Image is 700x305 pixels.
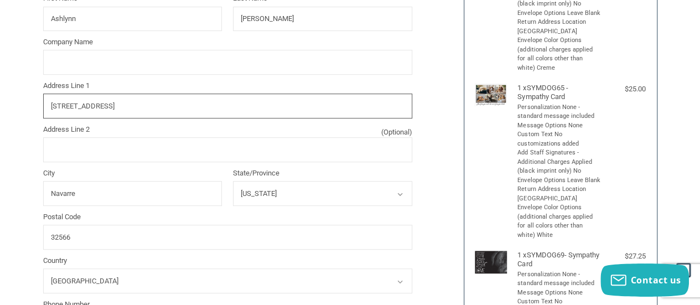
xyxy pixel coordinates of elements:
li: Envelope Color Options (additional charges applied for all colors other than white) White [517,203,600,240]
h4: 1 x SYMDOG65 - Sympathy Card [517,84,600,102]
label: Country [43,255,412,266]
div: $25.00 [603,84,646,95]
li: Message Options None [517,288,600,298]
li: Envelope Color Options (additional charges applied for all colors other than white) Creme [517,36,600,73]
li: Personalization None - standard message included [517,270,600,288]
span: Contact us [631,274,681,286]
label: City [43,168,222,179]
li: Add Staff Signatures - Additional Charges Applied (black imprint only) No [517,148,600,176]
li: Envelope Options Leave Blank [517,176,600,185]
label: State/Province [233,168,412,179]
li: Return Address Location [GEOGRAPHIC_DATA] [517,185,600,203]
li: Message Options None [517,121,600,131]
label: Postal Code [43,211,412,223]
li: Custom Text No customizations added [517,130,600,148]
li: Return Address Location [GEOGRAPHIC_DATA] [517,18,600,36]
li: Envelope Options Leave Blank [517,9,600,18]
label: Address Line 2 [43,124,412,135]
div: $27.25 [603,251,646,262]
h4: 1 x SYMDOG69- Sympathy Card [517,251,600,269]
label: Address Line 1 [43,80,412,91]
label: Company Name [43,37,412,48]
li: Personalization None - standard message included [517,103,600,121]
button: Contact us [600,263,689,297]
small: (Optional) [381,127,412,138]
